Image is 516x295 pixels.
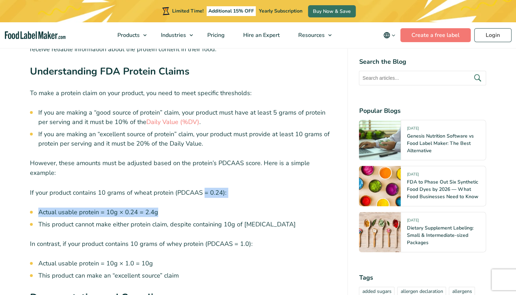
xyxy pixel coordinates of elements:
a: Industries [152,22,197,48]
a: Create a free label [400,28,471,42]
strong: Understanding FDA Protein Claims [30,65,190,78]
span: Resources [296,31,325,39]
a: Buy Now & Save [308,5,356,17]
p: However, these amounts must be adjusted based on the protein’s PDCAAS score. Here is a simple exa... [30,158,337,178]
a: Hire an Expert [234,22,287,48]
a: FDA to Phase Out Six Synthetic Food Dyes by 2026 — What Food Businesses Need to Know [407,179,478,200]
input: Search articles... [359,71,486,85]
li: If you are making an “excellent source of protein” claim, your product must provide at least 10 g... [38,130,337,148]
span: Products [115,31,140,39]
h4: Popular Blogs [359,106,486,116]
h4: Search the Blog [359,57,486,67]
span: Yearly Subscription [259,8,302,14]
p: In contrast, if your product contains 10 grams of whey protein (PDCAAS = 1.0): [30,239,337,249]
span: Additional 15% OFF [207,6,256,16]
li: If you are making a “good source of protein” claim, your product must have at least 5 grams of pr... [38,108,337,127]
a: Products [108,22,150,48]
span: Industries [159,31,187,39]
li: This product cannot make either protein claim, despite containing 10g of [MEDICAL_DATA] [38,220,337,229]
a: Dietary Supplement Labeling: Small & Intermediate-sized Packages [407,225,473,246]
p: To make a protein claim on your product, you need to meet specific thresholds: [30,88,337,98]
li: This product can make an “excellent source” claim [38,271,337,280]
li: Actual usable protein = 10g × 1.0 = 10g [38,259,337,268]
span: Limited Time! [172,8,203,14]
span: [DATE] [407,126,418,134]
span: [DATE] [407,218,418,226]
li: Actual usable protein = 10g × 0.24 = 2.4g [38,208,337,217]
a: Resources [289,22,335,48]
h4: Tags [359,273,486,282]
span: Pricing [205,31,225,39]
p: If your product contains 10 grams of wheat protein (PDCAAS = 0.24): [30,188,337,198]
span: Hire an Expert [241,31,280,39]
a: Genesis Nutrition Software vs Food Label Maker: The Best Alternative [407,133,473,154]
a: Login [474,28,511,42]
a: Daily Value (%DV) [146,118,199,126]
span: [DATE] [407,172,418,180]
a: Pricing [198,22,232,48]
